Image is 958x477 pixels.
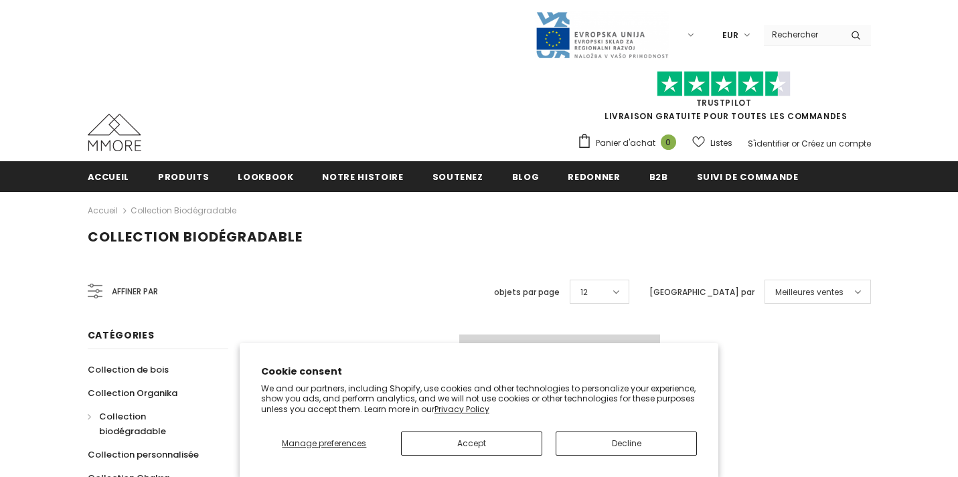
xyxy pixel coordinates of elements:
[764,25,841,44] input: Search Site
[494,286,560,299] label: objets par page
[512,161,540,191] a: Blog
[322,171,403,183] span: Notre histoire
[649,286,754,299] label: [GEOGRAPHIC_DATA] par
[261,365,698,379] h2: Cookie consent
[112,284,158,299] span: Affiner par
[512,171,540,183] span: Blog
[131,205,236,216] a: Collection biodégradable
[580,286,588,299] span: 12
[556,432,697,456] button: Decline
[88,443,199,466] a: Collection personnalisée
[577,77,871,122] span: LIVRAISON GRATUITE POUR TOUTES LES COMMANDES
[88,171,130,183] span: Accueil
[748,138,789,149] a: S'identifier
[649,161,668,191] a: B2B
[88,363,169,376] span: Collection de bois
[801,138,871,149] a: Créez un compte
[88,448,199,461] span: Collection personnalisée
[568,161,620,191] a: Redonner
[158,171,209,183] span: Produits
[238,171,293,183] span: Lookbook
[88,405,214,443] a: Collection biodégradable
[282,438,366,449] span: Manage preferences
[99,410,166,438] span: Collection biodégradable
[535,29,669,40] a: Javni Razpis
[88,227,303,246] span: Collection biodégradable
[657,71,791,97] img: Faites confiance aux étoiles pilotes
[697,161,799,191] a: Suivi de commande
[697,171,799,183] span: Suivi de commande
[649,171,668,183] span: B2B
[88,387,177,399] span: Collection Organika
[568,171,620,183] span: Redonner
[434,403,489,415] a: Privacy Policy
[432,171,483,183] span: soutenez
[88,381,177,405] a: Collection Organika
[88,161,130,191] a: Accueil
[238,161,293,191] a: Lookbook
[432,161,483,191] a: soutenez
[261,432,388,456] button: Manage preferences
[88,203,118,219] a: Accueil
[322,161,403,191] a: Notre histoire
[88,114,141,151] img: Cas MMORE
[535,11,669,60] img: Javni Razpis
[596,136,655,150] span: Panier d'achat
[692,131,732,155] a: Listes
[577,133,683,153] a: Panier d'achat 0
[775,286,844,299] span: Meilleures ventes
[696,97,752,108] a: TrustPilot
[791,138,799,149] span: or
[401,432,542,456] button: Accept
[88,358,169,381] a: Collection de bois
[710,136,732,150] span: Listes
[88,328,155,342] span: Catégories
[722,29,738,42] span: EUR
[158,161,209,191] a: Produits
[261,383,698,415] p: We and our partners, including Shopify, use cookies and other technologies to personalize your ex...
[661,134,676,150] span: 0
